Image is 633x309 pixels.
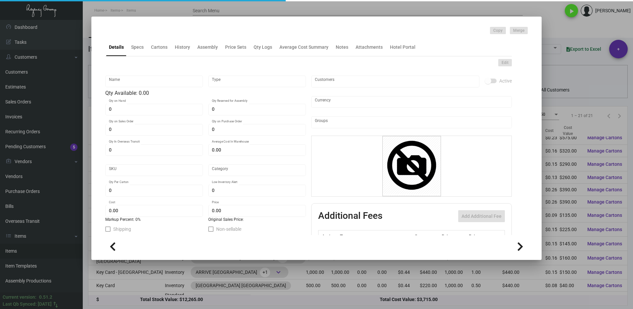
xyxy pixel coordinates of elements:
[467,230,497,242] th: Price type
[113,225,131,233] span: Shipping
[413,230,440,242] th: Cost
[502,60,509,66] span: Edit
[493,28,503,33] span: Copy
[318,230,339,242] th: Active
[499,77,512,85] span: Active
[197,44,218,51] div: Assembly
[39,294,52,301] div: 0.51.2
[105,89,306,97] div: Qty Available: 0.00
[216,225,241,233] span: Non-sellable
[336,44,348,51] div: Notes
[390,44,415,51] div: Hotel Portal
[498,59,512,66] button: Edit
[318,210,382,222] h2: Additional Fees
[510,27,528,34] button: Merge
[315,120,509,125] input: Add new..
[3,294,36,301] div: Current version:
[254,44,272,51] div: Qty Logs
[315,79,476,84] input: Add new..
[440,230,467,242] th: Price
[462,214,502,219] span: Add Additional Fee
[490,27,506,34] button: Copy
[225,44,246,51] div: Price Sets
[151,44,168,51] div: Cartons
[513,28,524,33] span: Merge
[109,44,124,51] div: Details
[131,44,144,51] div: Specs
[279,44,328,51] div: Average Cost Summary
[3,301,52,308] div: Last Qb Synced: [DATE]
[458,210,505,222] button: Add Additional Fee
[175,44,190,51] div: History
[338,230,413,242] th: Type
[356,44,383,51] div: Attachments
